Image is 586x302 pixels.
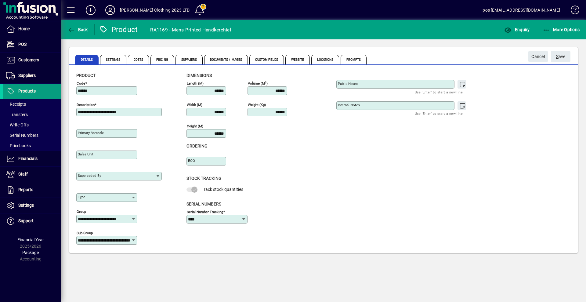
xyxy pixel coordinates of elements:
span: Home [18,26,30,31]
span: Details [75,55,99,64]
a: Write Offs [3,120,61,130]
span: Pricebooks [6,143,31,148]
mat-label: Internal Notes [338,103,360,107]
app-page-header-button: Back [61,24,95,35]
span: S [556,54,559,59]
mat-label: Serial Number tracking [187,209,223,214]
span: POS [18,42,27,47]
span: Back [67,27,88,32]
span: Serial Numbers [6,133,38,138]
a: Reports [3,182,61,198]
span: Package [22,250,39,255]
mat-hint: Use 'Enter' to start a new line [415,110,463,117]
span: Support [18,218,34,223]
span: Financial Year [17,237,44,242]
a: Financials [3,151,61,166]
span: Receipts [6,102,26,107]
button: Back [66,24,89,35]
mat-label: Volume (m ) [248,81,268,86]
a: Knowledge Base [566,1,578,21]
span: Track stock quantities [202,187,243,192]
a: Settings [3,198,61,213]
a: Serial Numbers [3,130,61,140]
span: Settings [100,55,126,64]
span: Website [285,55,310,64]
button: Enquiry [503,24,531,35]
span: Products [18,89,36,93]
span: Enquiry [504,27,530,32]
a: Home [3,21,61,37]
mat-label: Weight (Kg) [248,103,266,107]
div: RA1169 - Mens Printed Handkerchief [150,25,231,35]
span: Reports [18,187,33,192]
mat-label: Width (m) [187,103,202,107]
a: Receipts [3,99,61,109]
mat-label: Group [77,209,86,214]
mat-label: Type [78,195,85,199]
a: Suppliers [3,68,61,83]
button: More Options [541,24,581,35]
mat-label: Superseded by [78,173,101,178]
a: Support [3,213,61,229]
mat-label: Primary barcode [78,131,104,135]
span: Dimensions [186,73,212,78]
div: pos [EMAIL_ADDRESS][DOMAIN_NAME] [483,5,560,15]
span: Suppliers [175,55,203,64]
a: Pricebooks [3,140,61,151]
mat-label: Length (m) [187,81,204,86]
span: Stock Tracking [186,176,222,181]
span: Ordering [186,144,208,148]
mat-label: Description [77,103,95,107]
span: ave [556,52,566,62]
mat-label: Height (m) [187,124,203,128]
button: Profile [100,5,120,16]
span: Prompts [341,55,367,64]
button: Cancel [528,51,548,62]
span: Transfers [6,112,28,117]
span: Pricing [150,55,174,64]
a: POS [3,37,61,52]
span: Customers [18,57,39,62]
a: Staff [3,167,61,182]
mat-label: Public Notes [338,82,358,86]
span: Settings [18,203,34,208]
span: Cancel [531,52,545,62]
span: Financials [18,156,38,161]
mat-label: EOQ [188,158,195,163]
a: Transfers [3,109,61,120]
div: Product [99,25,138,35]
span: Documents / Images [204,55,248,64]
mat-hint: Use 'Enter' to start a new line [415,89,463,96]
mat-label: Code [77,81,85,86]
span: Staff [18,172,28,176]
span: More Options [543,27,580,32]
span: Serial Numbers [186,202,221,206]
mat-label: Sales unit [78,152,93,156]
span: Costs [128,55,149,64]
div: [PERSON_NAME] Clothing 2023 LTD [120,5,190,15]
sup: 3 [265,81,266,84]
button: Save [551,51,570,62]
span: Locations [311,55,339,64]
mat-label: Sub group [77,231,93,235]
span: Product [76,73,96,78]
a: Customers [3,53,61,68]
span: Write Offs [6,122,29,127]
span: Custom Fields [249,55,284,64]
button: Add [81,5,100,16]
span: Suppliers [18,73,36,78]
